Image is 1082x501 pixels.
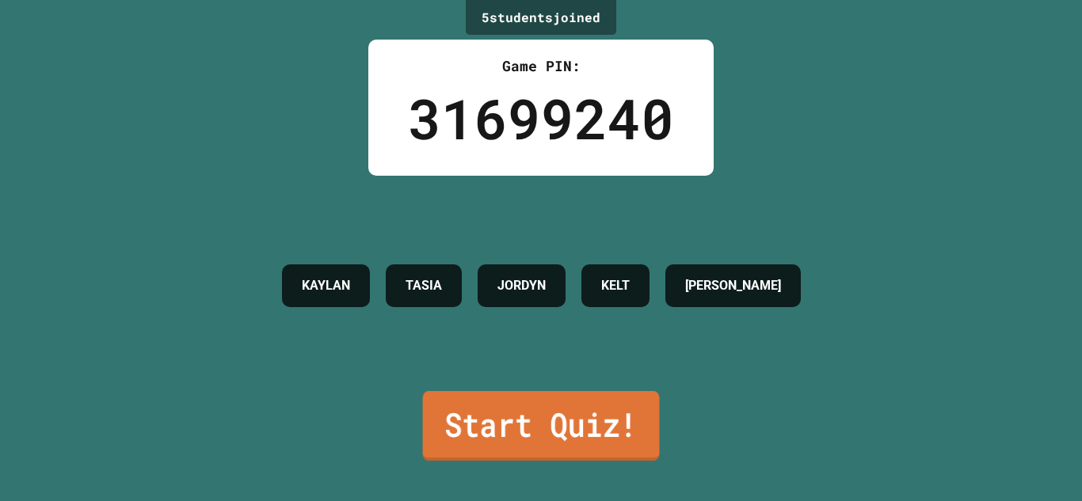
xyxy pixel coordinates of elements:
[423,391,660,461] a: Start Quiz!
[685,276,781,295] h4: [PERSON_NAME]
[408,55,674,77] div: Game PIN:
[408,77,674,160] div: 31699240
[497,276,546,295] h4: JORDYN
[406,276,442,295] h4: TASIA
[302,276,350,295] h4: KAYLAN
[601,276,630,295] h4: KELT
